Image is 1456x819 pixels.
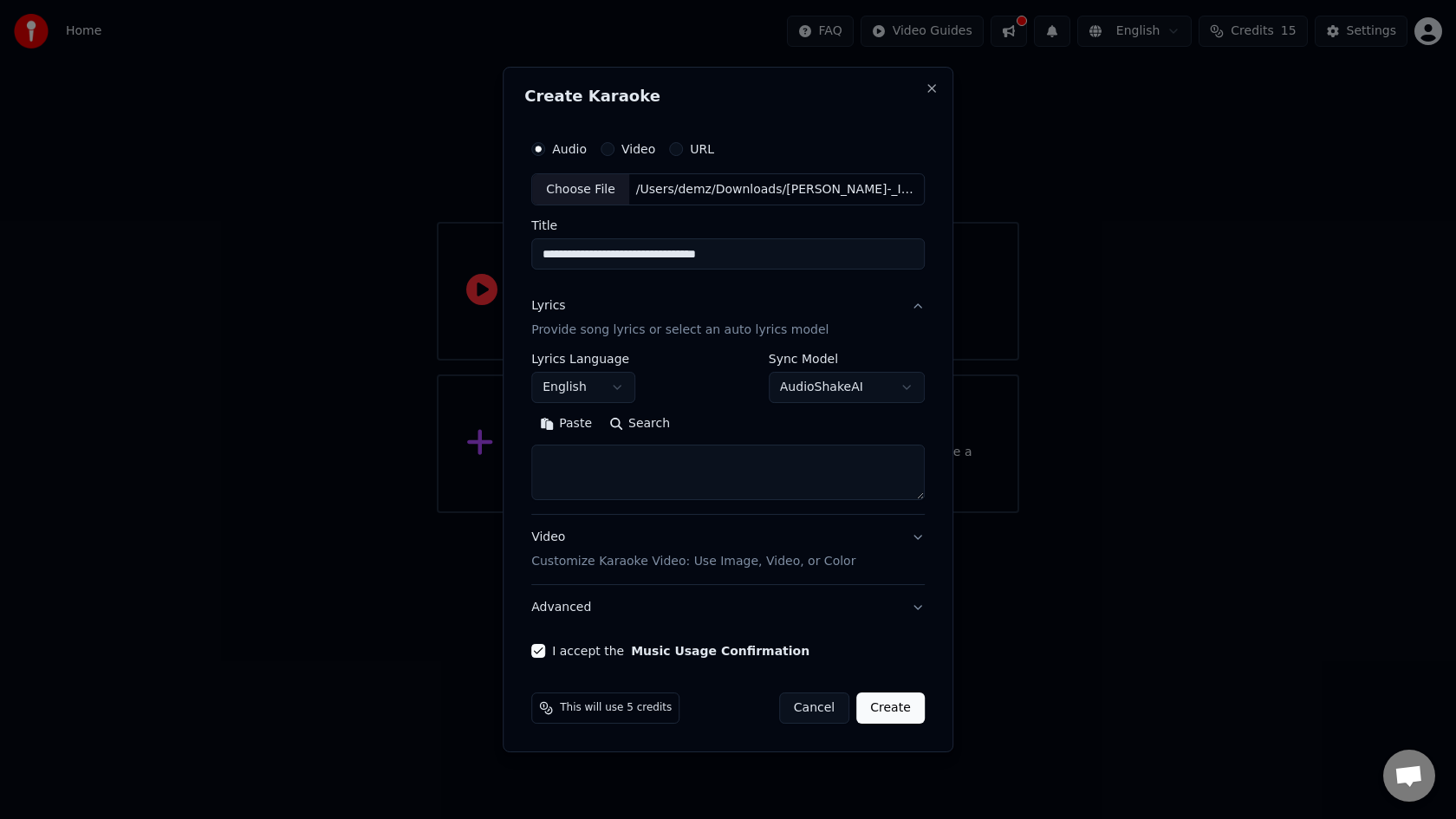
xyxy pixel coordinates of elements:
[552,645,809,657] label: I accept the
[531,530,855,571] div: Video
[531,354,635,366] label: Lyrics Language
[769,354,925,366] label: Sync Model
[601,411,679,439] button: Search
[531,220,925,232] label: Title
[531,553,855,570] p: Customize Karaoke Video: Use Image, Video, or Color
[532,174,629,205] div: Choose File
[531,585,925,630] button: Advanced
[629,181,924,198] div: /Users/demz/Downloads/[PERSON_NAME]-_I_Wanna_Know_Offblogmedia.com.mp3
[779,692,849,724] button: Cancel
[531,284,925,354] button: LyricsProvide song lyrics or select an auto lyrics model
[531,298,565,315] div: Lyrics
[531,411,601,439] button: Paste
[560,701,672,715] span: This will use 5 credits
[524,88,932,104] h2: Create Karaoke
[531,516,925,585] button: VideoCustomize Karaoke Video: Use Image, Video, or Color
[631,645,809,657] button: I accept the
[531,354,925,515] div: LyricsProvide song lyrics or select an auto lyrics model
[621,143,655,155] label: Video
[856,692,925,724] button: Create
[531,322,829,340] p: Provide song lyrics or select an auto lyrics model
[690,143,714,155] label: URL
[552,143,587,155] label: Audio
